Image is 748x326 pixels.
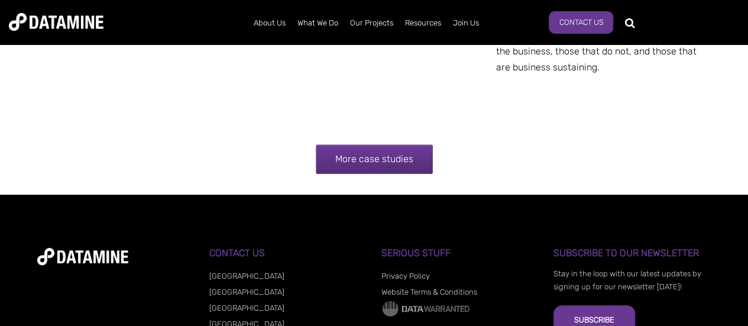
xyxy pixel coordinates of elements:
[381,288,477,296] a: Website Terms & Conditions
[316,144,433,174] a: More case studies
[209,288,284,296] a: [GEOGRAPHIC_DATA]
[399,8,447,38] a: Resources
[549,11,613,34] a: Contact Us
[381,272,430,280] a: Privacy Policy
[209,272,284,280] a: [GEOGRAPHIC_DATA]
[553,267,711,293] p: Stay in the loop with our latest updates by signing up for our newsletter [DATE]!
[292,8,344,38] a: What We Do
[553,248,711,259] h3: Subscribe to our Newsletter
[9,13,103,31] img: Datamine
[344,8,399,38] a: Our Projects
[37,248,128,265] img: datamine-logo-white
[248,8,292,38] a: About Us
[447,8,485,38] a: Join Us
[209,304,284,312] a: [GEOGRAPHIC_DATA]
[209,248,367,259] h3: Contact Us
[381,248,539,259] h3: Serious Stuff
[381,300,470,318] img: Data Warranted Logo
